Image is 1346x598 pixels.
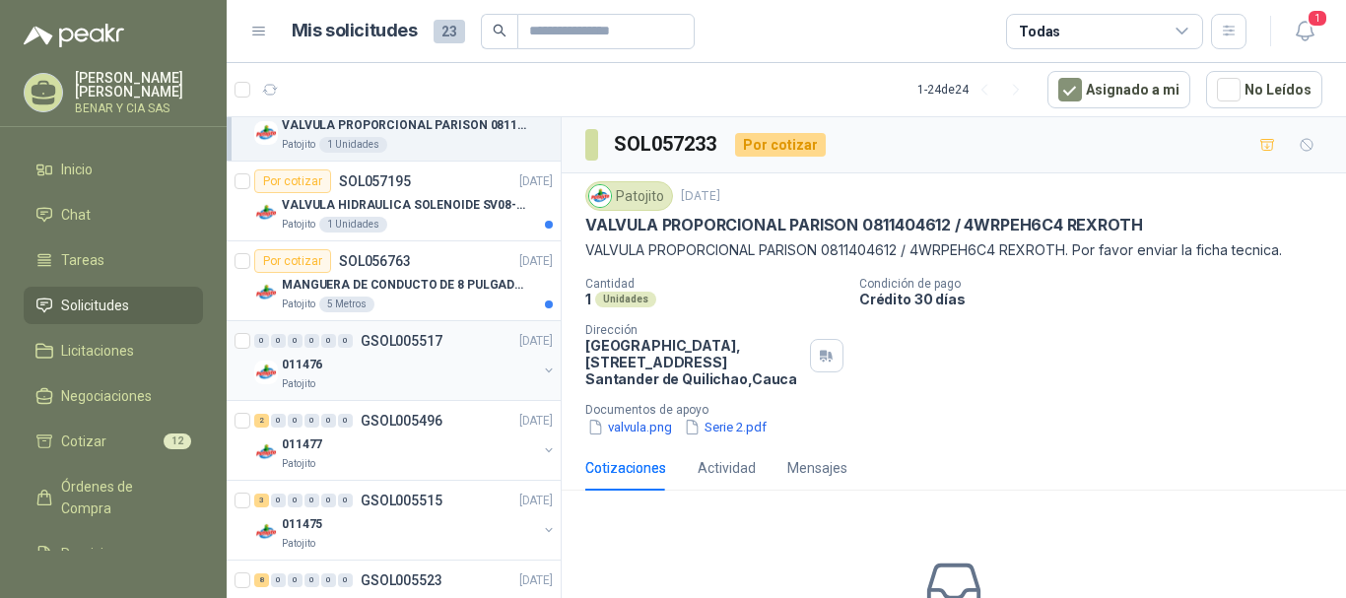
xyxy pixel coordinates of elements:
[361,573,442,587] p: GSOL005523
[519,252,553,271] p: [DATE]
[585,215,1142,235] p: VALVULA PROPORCIONAL PARISON 0811404612 / 4WRPEH6C4 REXROTH
[519,412,553,431] p: [DATE]
[493,24,506,37] span: search
[282,217,315,233] p: Patojito
[859,277,1338,291] p: Condición de pago
[61,543,134,565] span: Remisiones
[164,433,191,449] span: 12
[282,456,315,472] p: Patojito
[585,181,673,211] div: Patojito
[681,187,720,206] p: [DATE]
[304,494,319,507] div: 0
[271,414,286,428] div: 0
[254,249,331,273] div: Por cotizar
[319,217,387,233] div: 1 Unidades
[75,102,203,114] p: BENAR Y CIA SAS
[338,573,353,587] div: 0
[254,489,557,552] a: 3 0 0 0 0 0 GSOL005515[DATE] Company Logo011475Patojito
[519,492,553,510] p: [DATE]
[304,414,319,428] div: 0
[282,515,322,534] p: 011475
[319,297,374,312] div: 5 Metros
[61,385,152,407] span: Negociaciones
[292,17,418,45] h1: Mis solicitudes
[24,151,203,188] a: Inicio
[282,536,315,552] p: Patojito
[698,457,756,479] div: Actividad
[338,494,353,507] div: 0
[24,535,203,572] a: Remisiones
[254,573,269,587] div: 8
[519,172,553,191] p: [DATE]
[61,159,93,180] span: Inicio
[227,82,561,162] a: Por cotizarSOL057233[DATE] Company LogoVALVULA PROPORCIONAL PARISON 0811404612 / 4WRPEH6C4 REXROT...
[339,174,411,188] p: SOL057195
[288,494,303,507] div: 0
[339,254,411,268] p: SOL056763
[585,291,591,307] p: 1
[254,169,331,193] div: Por cotizar
[271,573,286,587] div: 0
[361,494,442,507] p: GSOL005515
[321,573,336,587] div: 0
[1287,14,1322,49] button: 1
[282,137,315,153] p: Patojito
[24,24,124,47] img: Logo peakr
[254,494,269,507] div: 3
[61,249,104,271] span: Tareas
[282,376,315,392] p: Patojito
[585,239,1322,261] p: VALVULA PROPORCIONAL PARISON 0811404612 / 4WRPEH6C4 REXROTH. Por favor enviar la ficha tecnica.
[282,116,527,135] p: VALVULA PROPORCIONAL PARISON 0811404612 / 4WRPEH6C4 REXROTH
[61,431,106,452] span: Cotizar
[1019,21,1060,42] div: Todas
[24,196,203,233] a: Chat
[24,332,203,369] a: Licitaciones
[519,571,553,590] p: [DATE]
[321,414,336,428] div: 0
[61,204,91,226] span: Chat
[917,74,1032,105] div: 1 - 24 de 24
[304,334,319,348] div: 0
[227,241,561,321] a: Por cotizarSOL056763[DATE] Company LogoMANGUERA DE CONDUCTO DE 8 PULGADAS DE ALAMBRE DE ACERO PUP...
[254,414,269,428] div: 2
[24,287,203,324] a: Solicitudes
[735,133,826,157] div: Por cotizar
[61,340,134,362] span: Licitaciones
[75,71,203,99] p: [PERSON_NAME] [PERSON_NAME]
[288,573,303,587] div: 0
[61,476,184,519] span: Órdenes de Compra
[519,332,553,351] p: [DATE]
[24,468,203,527] a: Órdenes de Compra
[254,281,278,304] img: Company Logo
[24,377,203,415] a: Negociaciones
[1307,9,1328,28] span: 1
[585,277,843,291] p: Cantidad
[24,423,203,460] a: Cotizar12
[271,334,286,348] div: 0
[595,292,656,307] div: Unidades
[254,121,278,145] img: Company Logo
[282,196,527,215] p: VALVULA HIDRAULICA SOLENOIDE SV08-20 REF : SV08-3B-N-24DC-DG NORMALMENTE CERRADA
[589,185,611,207] img: Company Logo
[682,417,769,437] button: Serie 2.pdf
[254,440,278,464] img: Company Logo
[1047,71,1190,108] button: Asignado a mi
[1206,71,1322,108] button: No Leídos
[254,361,278,384] img: Company Logo
[585,337,802,387] p: [GEOGRAPHIC_DATA], [STREET_ADDRESS] Santander de Quilichao , Cauca
[585,323,802,337] p: Dirección
[585,403,1338,417] p: Documentos de apoyo
[282,276,527,295] p: MANGUERA DE CONDUCTO DE 8 PULGADAS DE ALAMBRE DE ACERO PU
[614,129,719,160] h3: SOL057233
[361,334,442,348] p: GSOL005517
[271,494,286,507] div: 0
[282,297,315,312] p: Patojito
[61,295,129,316] span: Solicitudes
[227,162,561,241] a: Por cotizarSOL057195[DATE] Company LogoVALVULA HIDRAULICA SOLENOIDE SV08-20 REF : SV08-3B-N-24DC-...
[254,201,278,225] img: Company Logo
[319,137,387,153] div: 1 Unidades
[321,494,336,507] div: 0
[321,334,336,348] div: 0
[338,414,353,428] div: 0
[254,409,557,472] a: 2 0 0 0 0 0 GSOL005496[DATE] Company Logo011477Patojito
